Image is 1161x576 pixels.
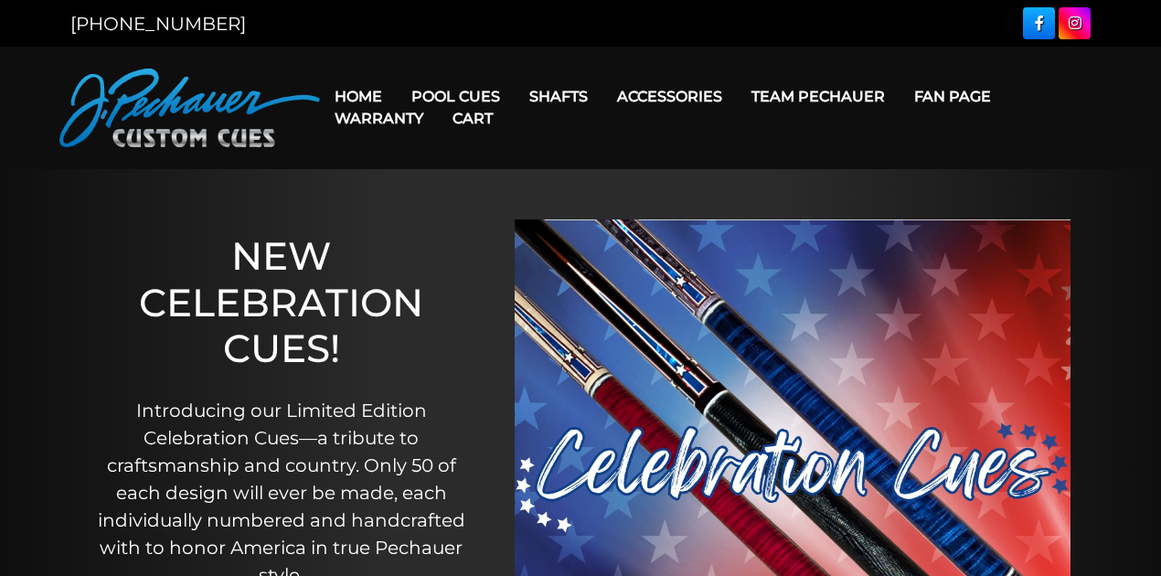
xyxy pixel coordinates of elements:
[438,95,507,142] a: Cart
[515,73,602,120] a: Shafts
[96,233,466,371] h1: NEW CELEBRATION CUES!
[737,73,900,120] a: Team Pechauer
[70,13,246,35] a: [PHONE_NUMBER]
[320,73,397,120] a: Home
[900,73,1006,120] a: Fan Page
[320,95,438,142] a: Warranty
[602,73,737,120] a: Accessories
[59,69,320,147] img: Pechauer Custom Cues
[397,73,515,120] a: Pool Cues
